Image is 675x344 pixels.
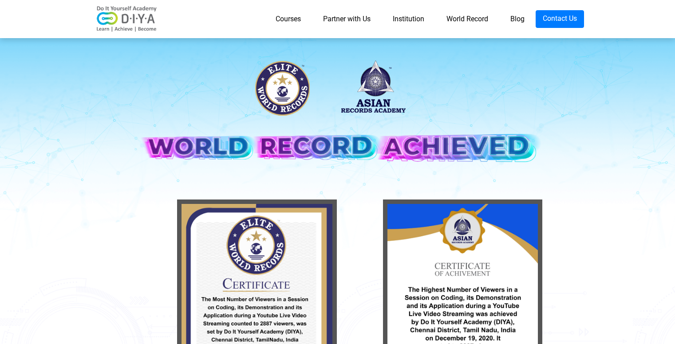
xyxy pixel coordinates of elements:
[312,10,382,28] a: Partner with Us
[264,10,312,28] a: Courses
[435,10,499,28] a: World Record
[134,53,542,184] img: banner-desk.png
[382,10,435,28] a: Institution
[91,6,162,32] img: logo-v2.png
[499,10,536,28] a: Blog
[536,10,584,28] a: Contact Us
